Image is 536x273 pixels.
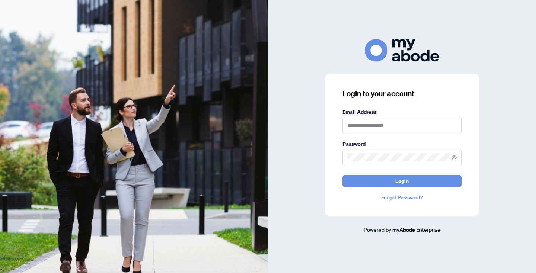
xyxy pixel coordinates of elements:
button: Login [342,175,462,187]
a: myAbode [392,226,415,234]
img: ma-logo [365,39,439,62]
span: Login [395,175,409,187]
label: Email Address [342,108,462,116]
label: Password [342,140,462,148]
span: Enterprise [416,226,440,233]
span: eye-invisible [452,155,457,160]
h3: Login to your account [342,89,462,99]
a: Forgot Password? [342,193,462,202]
span: Powered by [364,226,391,233]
